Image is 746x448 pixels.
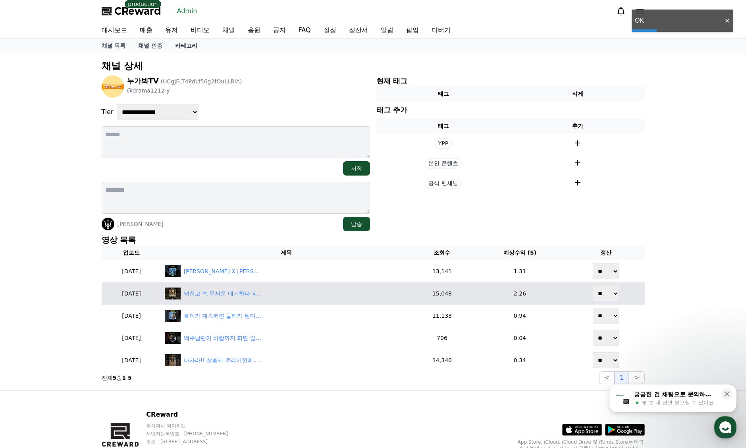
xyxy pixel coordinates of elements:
span: 설정 [123,264,132,270]
button: 발송 [343,217,370,231]
div: 호이가 계속되면 둘리가 된다. 가끔 생각나는 명대사 #부당거래 #류승범 #황정민 [184,312,263,320]
a: 알림 [374,22,400,38]
td: 15,048 [411,282,473,305]
a: 설정 [102,252,152,272]
a: 디버거 [425,22,457,38]
p: @drama1212-y [127,87,242,95]
th: 추가 [511,119,645,133]
th: 예상수익 ($) [473,245,567,260]
a: 호이가 계속되면 둘리가 된다. 가끔 생각나는 명대사 #부당거래 #류승범 #황정민 호이가 계속되면 둘리가 된다. 가끔 생각나는 명대사 #부당거래 #[PERSON_NAME] #[... [165,310,408,322]
span: CReward [114,5,161,17]
p: CReward [146,410,285,419]
td: [DATE] [102,327,162,349]
button: 저장 [343,161,370,176]
p: 전체 중 - [102,374,132,382]
span: 홈 [25,264,30,270]
p: [PERSON_NAME] [118,220,164,228]
div: 나가라!! 살충제 뿌리기전에.. #숏챠 #shortcha #조상신과 시댁을 묵사발 냈습니다 #숏드라마 [184,356,263,365]
a: 설정 [317,22,343,38]
span: 대화 [73,264,82,270]
a: 매출 [133,22,159,38]
th: 삭제 [511,87,645,101]
button: 1 [615,371,629,384]
a: CReward [102,5,161,17]
span: 공식 팬채널 [425,178,461,188]
img: eian Song [102,218,114,230]
span: YPP [435,138,452,149]
a: 나가라!! 살충제 뿌리기전에.. #숏챠 #shortcha #조상신과 시댁을 묵사발 냈습니다 #숏드라마 나가라!! 살충제 뿌리기전에.. #숏챠 #shortcha #조상[DEMO... [165,354,408,366]
p: 현재 태그 [376,75,645,87]
td: 11,133 [411,305,473,327]
a: 공지 [267,22,292,38]
a: 냉장고 속 무서운 얘기하나 #아이스에이지#넷플릭스 #시리즈 #미스터리 냉장고 속 무서운 얘기하나 #아이스에이지#넷플릭스 #시리즈 #미스터리 [165,288,408,299]
a: 카테고리 [169,39,204,53]
p: Tier [102,107,114,117]
a: 대시보드 [95,22,133,38]
span: 누가봐TV [127,77,159,85]
td: 0.34 [473,349,567,371]
div: 백수남편이 바람까지 피면 일어나는일 #불륜 #서스펜스 #스릴러영화 [184,334,263,342]
img: 호이가 계속되면 둘리가 된다. 가끔 생각나는 명대사 #부당거래 #류승범 #황정민 [165,310,181,322]
p: 태그 추가 [376,104,407,116]
td: [DATE] [102,349,162,371]
td: 14,340 [411,349,473,371]
img: 누가봐TV [102,75,124,98]
img: 냉장고 속 무서운 얘기하나 #아이스에이지#넷플릭스 #시리즈 #미스터리 [165,288,181,299]
a: FAQ [292,22,317,38]
td: 0.94 [473,305,567,327]
a: 류승범 X 정만식 환상의 캐미 명장면 #류승범 #부당거래 #정만식 [PERSON_NAME] X [PERSON_NAME] [PERSON_NAME]의 캐미 명장면 #[PERSON... [165,265,408,277]
button: < [599,371,615,384]
a: 채널 목록 [95,39,132,53]
p: 채널 상세 [102,60,645,72]
a: 대화 [52,252,102,272]
a: 비디오 [184,22,216,38]
td: 706 [411,327,473,349]
th: 업로드 [102,245,162,260]
img: 나가라!! 살충제 뿌리기전에.. #숏챠 #shortcha #조상신과 시댁을 묵사발 냈습니다 #숏드라마 [165,354,181,366]
a: 음원 [241,22,267,38]
strong: 1 [122,375,126,381]
a: 홈 [2,252,52,272]
a: Admin [174,5,200,17]
p: 주식회사 와이피랩 [146,423,285,429]
th: 태그 [376,87,511,101]
a: 정산서 [343,22,374,38]
th: 태그 [376,119,511,133]
td: [DATE] [102,305,162,327]
a: 채널 [216,22,241,38]
td: 0.04 [473,327,567,349]
p: 주소 : [STREET_ADDRESS] [146,438,285,445]
p: 사업자등록번호 : [PHONE_NUMBER] [146,431,285,437]
strong: 5 [128,375,132,381]
strong: 5 [113,375,117,381]
p: 영상 목록 [102,234,645,245]
td: 13,141 [411,260,473,282]
th: 조회수 [411,245,473,260]
div: 류승범 X 정만식 환상의 캐미 명장면 #류승범 #부당거래 #정만식 [184,267,263,276]
img: 백수남편이 바람까지 피면 일어나는일 #불륜 #서스펜스 #스릴러영화 [165,332,181,344]
td: 2.26 [473,282,567,305]
td: [DATE] [102,282,162,305]
span: (UCgJFLT4PdLf56g2fOuLLRlA) [161,78,242,85]
span: 본인 콘텐츠 [425,158,461,168]
td: [DATE] [102,260,162,282]
a: 팝업 [400,22,425,38]
th: 정산 [567,245,645,260]
a: 유저 [159,22,184,38]
td: 1.31 [473,260,567,282]
div: 냉장고 속 무서운 얘기하나 #아이스에이지#넷플릭스 #시리즈 #미스터리 [184,290,263,298]
button: > [629,371,644,384]
a: 채널 인증 [132,39,169,53]
img: 류승범 X 정만식 환상의 캐미 명장면 #류승범 #부당거래 #정만식 [165,265,181,277]
a: 백수남편이 바람까지 피면 일어나는일 #불륜 #서스펜스 #스릴러영화 백수남편이 바람까지 피면 일어나는일 #불륜 #서스펜스 #스릴러영화 [165,332,408,344]
th: 제목 [162,245,411,260]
